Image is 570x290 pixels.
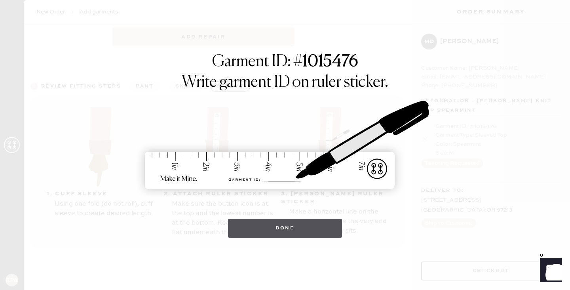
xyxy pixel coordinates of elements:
strong: 1015476 [302,54,358,70]
h1: Write garment ID on ruler sticker. [182,73,388,92]
img: ruler-sticker-sharpie.svg [137,80,433,211]
button: Done [228,219,342,238]
h1: Garment ID: # [212,52,358,73]
iframe: Front Chat [532,254,566,288]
